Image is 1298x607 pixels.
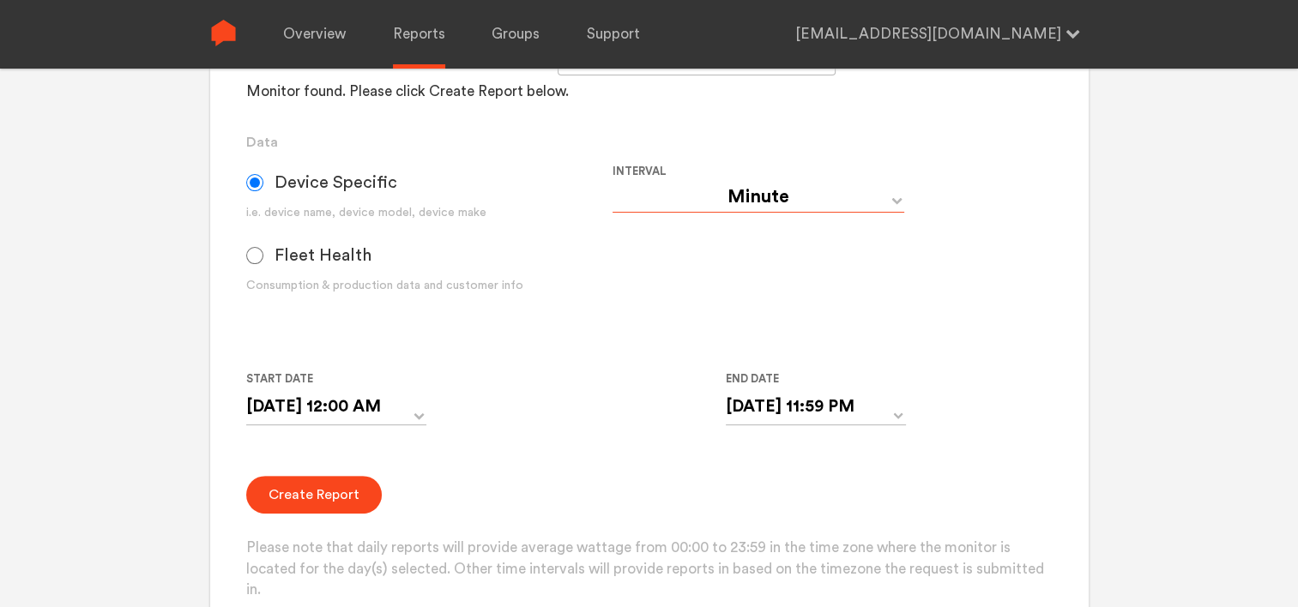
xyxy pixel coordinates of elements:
[246,277,613,295] div: Consumption & production data and customer info
[246,81,569,102] div: Monitor found. Please click Create Report below.
[246,247,263,264] input: Fleet Health
[246,476,382,514] button: Create Report
[246,174,263,191] input: Device Specific
[275,172,397,193] span: Device Specific
[246,204,613,222] div: i.e. device name, device model, device make
[726,369,892,389] label: End Date
[275,245,371,266] span: Fleet Health
[246,369,413,389] label: Start Date
[210,20,237,46] img: Sense Logo
[246,132,1052,153] h3: Data
[613,161,965,182] label: Interval
[246,538,1052,601] p: Please note that daily reports will provide average wattage from 00:00 to 23:59 in the time zone ...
